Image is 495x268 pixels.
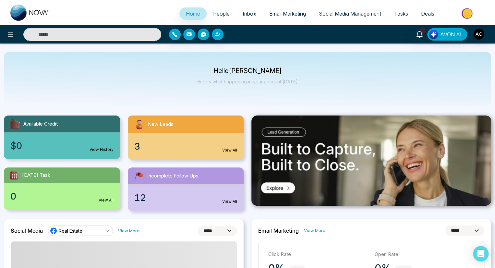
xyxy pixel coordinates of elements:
[134,140,140,153] span: 3
[388,7,415,20] a: Tasks
[222,147,237,153] a: View All
[22,172,50,179] span: [DATE] Task
[124,167,248,211] a: Incomplete Follow Ups12View All
[134,191,146,204] span: 12
[473,29,484,40] img: User Avatar
[444,6,491,21] img: Market-place.gif
[415,7,441,20] a: Deals
[473,246,489,262] div: Open Intercom Messenger
[186,10,200,17] span: Home
[427,28,467,41] button: AVON AI
[375,251,475,258] p: Open Rate
[312,7,388,20] a: Social Media Management
[133,118,145,130] img: newLeads.svg
[258,227,299,234] h2: Email Marketing
[421,10,434,17] span: Deals
[213,10,230,17] span: People
[59,228,82,234] span: Real Estate
[10,139,22,152] span: $0
[394,10,408,17] span: Tasks
[147,172,199,180] span: Incomplete Follow Ups
[23,120,58,128] span: Available Credit
[268,251,368,258] p: Click Rate
[9,118,21,130] img: availableCredit.svg
[118,228,139,234] a: View More
[319,10,381,17] span: Social Media Management
[197,68,299,74] p: Hello [PERSON_NAME]
[269,10,306,17] span: Email Marketing
[419,28,425,34] span: 5
[304,227,325,234] a: View More
[179,7,207,20] a: Home
[148,121,174,128] span: New Leads
[99,197,114,203] a: View All
[197,79,299,84] p: Here's what happening in your account [DATE].
[429,30,438,39] img: Lead Flow
[9,170,19,180] img: todayTask.svg
[10,189,16,203] span: 0
[90,147,114,152] a: View History
[133,170,145,182] img: followUps.svg
[222,199,237,204] a: View All
[251,116,491,206] img: .
[10,5,49,21] img: Nova CRM Logo
[440,30,462,38] span: AVON AI
[11,227,43,234] h2: Social Media
[236,7,263,20] a: Inbox
[243,10,256,17] span: Inbox
[412,28,427,40] a: 5
[207,7,236,20] a: People
[124,116,248,160] a: New Leads3View All
[263,7,312,20] a: Email Marketing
